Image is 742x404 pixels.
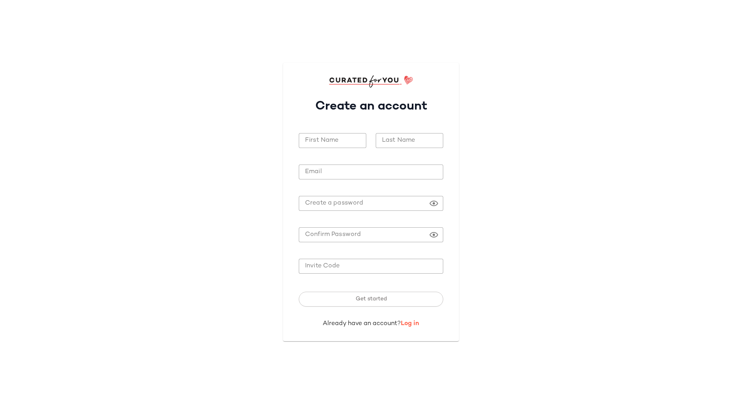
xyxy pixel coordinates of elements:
button: Get started [299,292,443,307]
h1: Create an account [299,88,443,121]
span: Get started [355,296,387,302]
a: Log in [401,320,419,327]
img: cfy_login_logo.DGdB1djN.svg [329,75,413,87]
span: Already have an account? [323,320,401,327]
